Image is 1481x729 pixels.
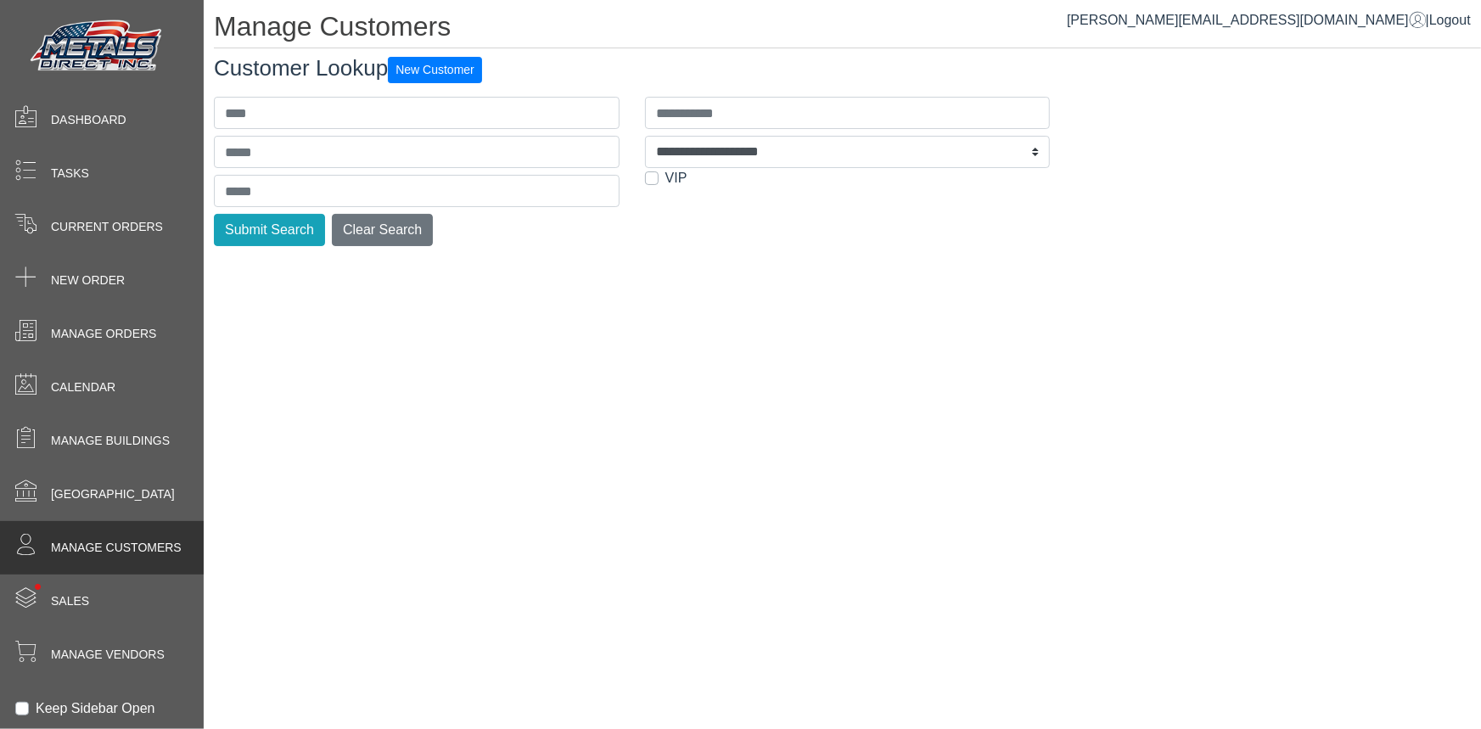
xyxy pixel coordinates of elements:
[51,218,163,236] span: Current Orders
[51,646,165,664] span: Manage Vendors
[36,698,155,719] label: Keep Sidebar Open
[25,15,170,78] img: Metals Direct Inc Logo
[1067,13,1426,27] a: [PERSON_NAME][EMAIL_ADDRESS][DOMAIN_NAME]
[51,272,125,289] span: New Order
[214,55,1481,83] h3: Customer Lookup
[51,379,115,396] span: Calendar
[388,55,482,81] a: New Customer
[665,168,687,188] label: VIP
[51,539,182,557] span: Manage Customers
[388,57,482,83] button: New Customer
[1429,13,1471,27] span: Logout
[51,325,156,343] span: Manage Orders
[332,214,433,246] button: Clear Search
[16,559,59,614] span: •
[51,165,89,182] span: Tasks
[51,592,89,610] span: Sales
[51,111,126,129] span: Dashboard
[214,214,325,246] button: Submit Search
[214,10,1481,48] h1: Manage Customers
[1067,10,1471,31] div: |
[51,485,175,503] span: [GEOGRAPHIC_DATA]
[51,432,170,450] span: Manage Buildings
